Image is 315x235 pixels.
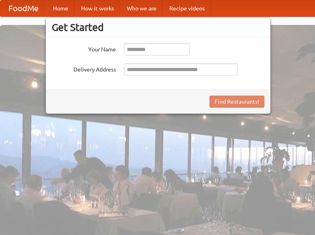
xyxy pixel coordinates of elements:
[75,0,120,16] a: How it works
[52,43,116,53] label: Your Name
[52,63,116,74] label: Delivery Address
[47,0,75,16] a: Home
[163,0,211,16] a: Recipe videos
[0,0,47,16] a: FoodMe
[52,21,264,33] h3: Get Started
[120,0,163,16] a: Who we are
[209,96,264,108] button: Find Restaurants!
